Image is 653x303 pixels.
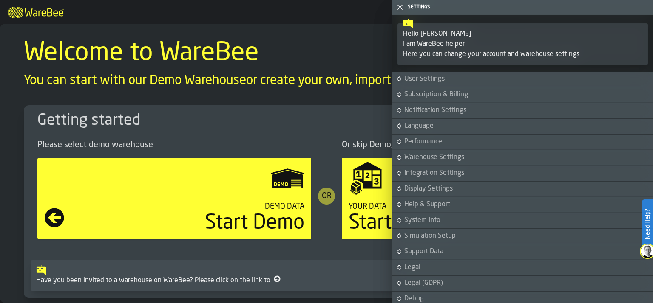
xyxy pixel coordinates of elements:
h1: Welcome to WareBee [24,41,629,66]
div: or [318,188,335,205]
div: Getting started [37,112,616,129]
p: You can start with our Demo Warehouse or create your own, importing your data. [24,73,629,88]
div: Please select demo warehouse [37,139,311,151]
div: Demo Data [65,202,304,211]
div: Start Demo [65,213,304,233]
div: Your Data [349,202,588,211]
div: ItemListCard-WarehouseDemoCard [24,105,629,298]
div: Start Trial [349,213,588,233]
div: Have you been invited to a warehouse on WareBee? Please click on the link to [36,275,617,286]
div: Or skip Demo, and start with your warehouse data [342,139,616,151]
label: Need Help? [643,200,652,248]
